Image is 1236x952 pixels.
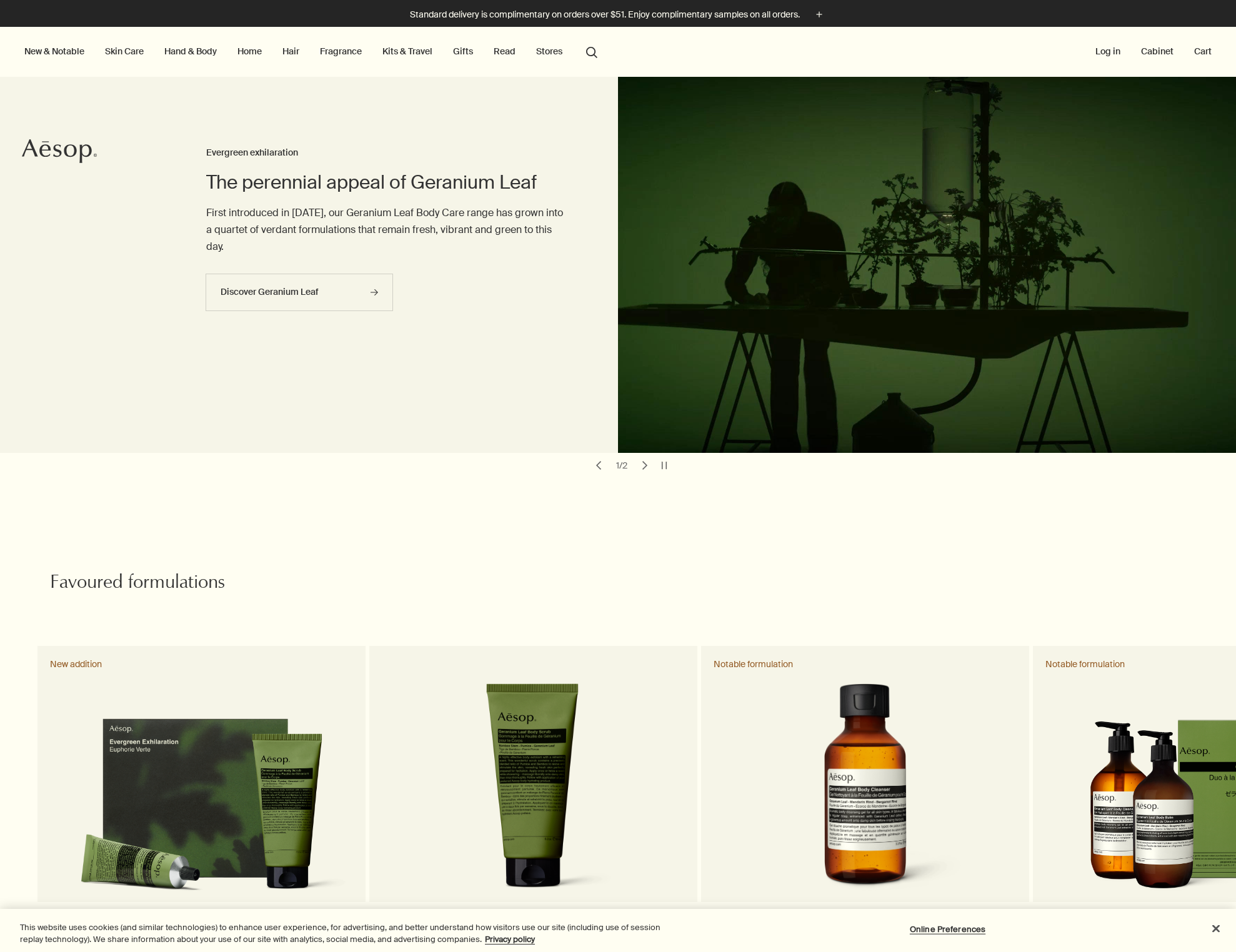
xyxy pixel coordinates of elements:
h3: Evergreen exhilaration [206,146,568,161]
button: next slide [636,457,654,474]
p: First introduced in [DATE], our Geranium Leaf Body Care range has grown into a quartet of verdant... [206,204,568,255]
a: Read [491,43,518,59]
button: Online Preferences, Opens the preference center dialog [909,917,987,942]
button: pause [655,457,673,474]
p: Standard delivery is complimentary on orders over $51. Enjoy complimentary samples on all orders. [410,8,800,21]
a: Skin Care [102,43,146,59]
nav: supplementary [1093,27,1214,77]
h2: Favoured formulations [50,572,421,597]
div: This website uses cookies (and similar technologies) to enhance user experience, for advertising,... [20,921,680,946]
a: Discover Geranium Leaf [206,274,393,311]
a: Fragrance [317,43,364,59]
a: More information about your privacy, opens in a new tab [485,934,535,945]
a: Gifts [451,43,476,59]
button: Log in [1093,43,1123,59]
a: Kits & Travel [380,43,435,59]
a: Home [235,43,264,59]
a: Hand & Body [162,43,219,59]
button: previous slide [590,457,607,474]
nav: primary [22,27,603,77]
button: New & Notable [22,43,87,59]
a: Hair [280,43,302,59]
h2: The perennial appeal of Geranium Leaf [206,170,568,195]
button: Close [1202,915,1230,943]
a: Cabinet [1139,43,1176,59]
button: Open search [581,39,603,63]
div: 1 / 2 [612,460,631,471]
a: Aesop [22,139,97,167]
button: Standard delivery is complimentary on orders over $51. Enjoy complimentary samples on all orders. [410,7,826,22]
button: Cart [1192,43,1214,59]
svg: Aesop [22,139,97,164]
button: Stores [534,43,565,59]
